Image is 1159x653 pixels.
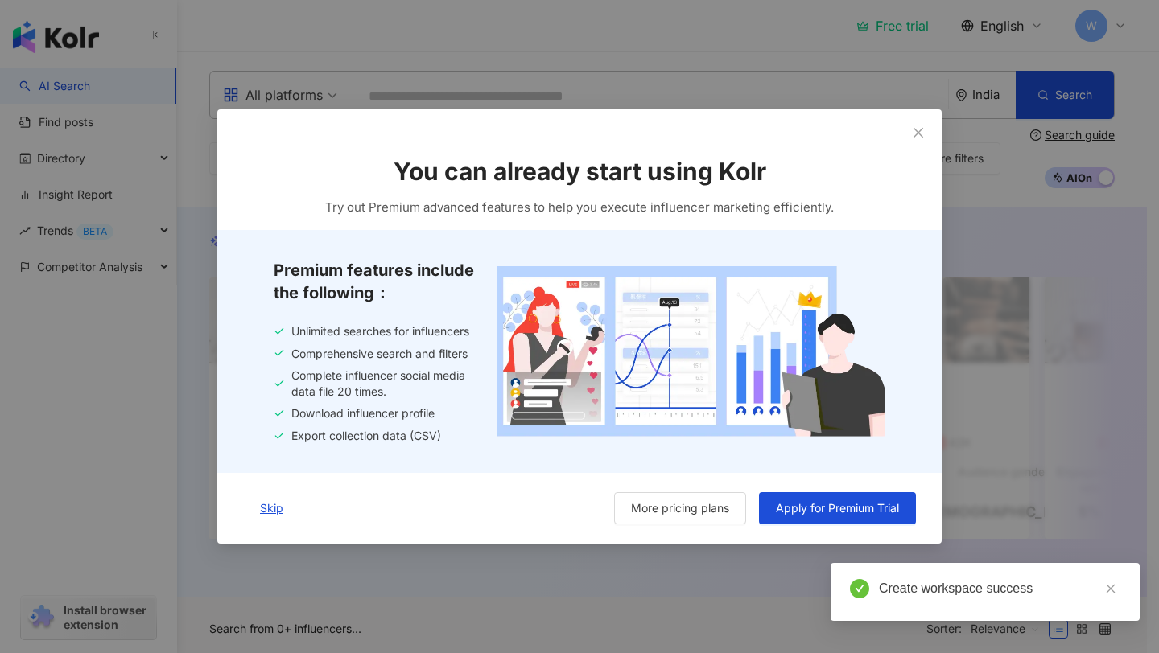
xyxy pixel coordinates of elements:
[850,579,869,598] span: check-circle
[274,346,477,362] div: Comprehensive search and filters
[902,117,934,149] button: Close
[394,154,766,188] span: You can already start using Kolr
[631,502,729,515] span: More pricing plans
[260,502,283,515] span: Skip
[497,266,885,437] img: free trial onboarding
[776,502,899,515] span: Apply for Premium Trial
[243,492,300,524] button: Skip
[274,259,477,304] span: Premium features include the following：
[912,126,925,139] span: close
[879,579,1120,598] div: Create workspace success
[759,492,916,524] button: Apply for Premium Trial
[274,323,477,339] div: Unlimited searches for influencers
[1105,583,1116,594] span: close
[274,428,477,444] div: Export collection data (CSV)
[614,492,746,524] button: More pricing plans
[274,368,477,399] div: Complete influencer social media data file 20 times.
[325,198,834,217] span: Try out Premium advanced features to help you execute influencer marketing efficiently.
[274,406,477,422] div: Download influencer profile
